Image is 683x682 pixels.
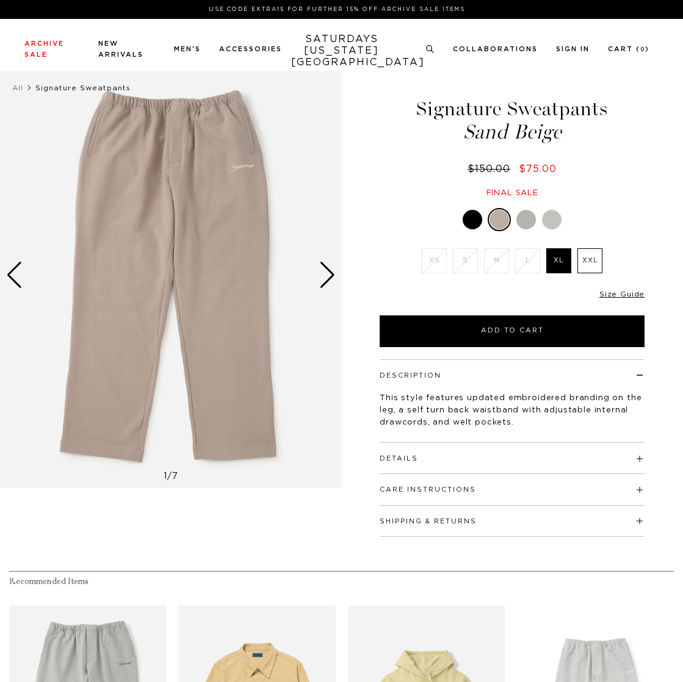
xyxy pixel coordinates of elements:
[378,122,646,142] span: Sand Beige
[29,5,645,14] p: Use Code EXTRA15 for Further 15% Off Archive Sale Items
[453,46,538,52] a: Collaborations
[380,372,441,379] button: Description
[291,34,392,68] a: SATURDAYS[US_STATE][GEOGRAPHIC_DATA]
[9,576,674,587] h4: Recommended Items
[35,84,131,92] span: Signature Sweatpants
[6,262,23,289] div: Previous slide
[608,46,649,52] a: Cart (0)
[380,455,418,462] button: Details
[319,262,336,289] div: Next slide
[380,392,645,429] p: This style features updated embroidered branding on the leg, a self turn back waistband with adju...
[378,99,646,142] h1: Signature Sweatpants
[164,472,167,481] span: 1
[577,248,602,273] label: XXL
[599,290,645,298] a: Size Guide
[172,472,178,481] span: 7
[519,164,557,174] span: $75.00
[556,46,590,52] a: Sign In
[378,188,646,198] div: Final sale
[380,486,476,493] button: Care Instructions
[12,84,23,92] a: All
[468,164,515,174] del: $150.00
[219,46,282,52] a: Accessories
[98,40,143,58] a: New Arrivals
[380,518,477,525] button: Shipping & Returns
[24,40,64,58] a: Archive Sale
[380,315,645,347] button: Add to Cart
[174,46,201,52] a: Men's
[546,248,571,273] label: XL
[640,47,645,52] small: 0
